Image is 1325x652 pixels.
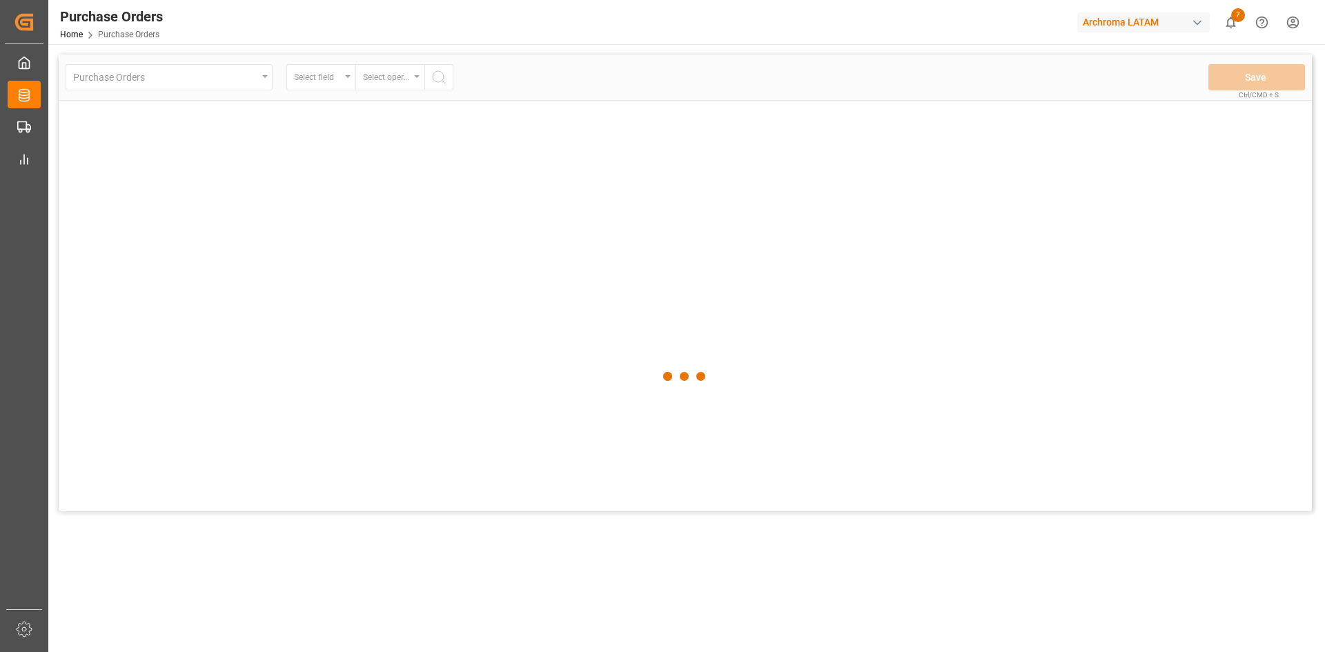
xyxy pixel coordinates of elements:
[1231,8,1245,22] span: 7
[1215,7,1246,38] button: show 7 new notifications
[1077,9,1215,35] button: Archroma LATAM
[1246,7,1277,38] button: Help Center
[1077,12,1210,32] div: Archroma LATAM
[60,6,163,27] div: Purchase Orders
[60,30,83,39] a: Home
